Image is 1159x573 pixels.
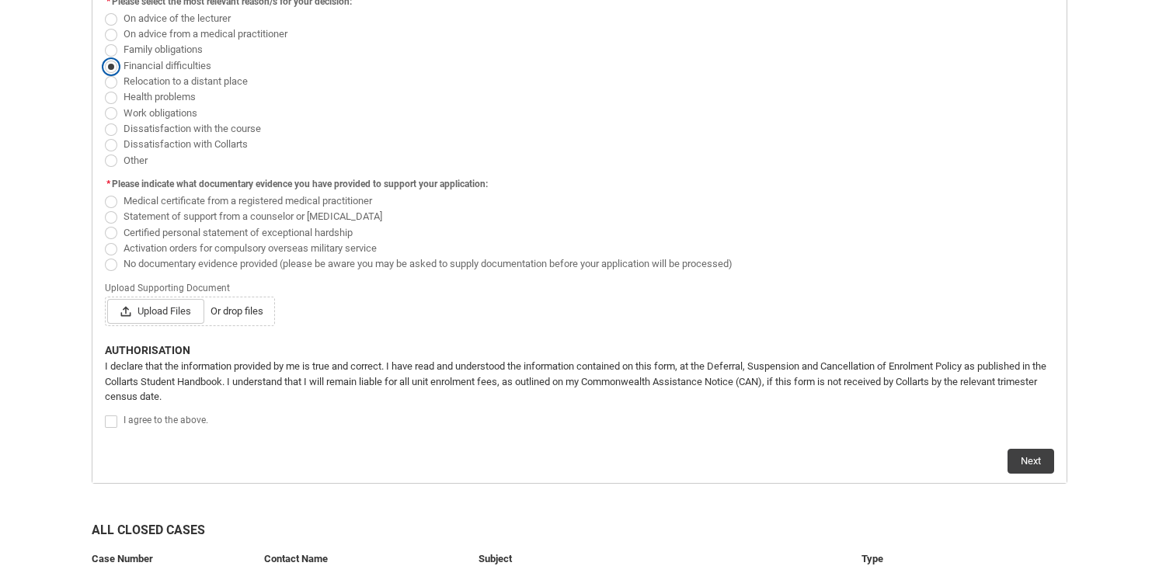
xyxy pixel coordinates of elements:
span: I agree to the above. [124,415,208,425]
span: Work obligations [124,107,197,119]
span: Health problems [124,91,196,102]
span: No documentary evidence provided (please be aware you may be asked to supply documentation before... [124,258,733,269]
h2: All Closed Cases [92,521,1067,545]
span: Medical certificate from a registered medical practitioner [124,195,372,207]
span: On advice of the lecturer [124,12,231,24]
span: Or drop files [211,304,263,319]
span: Activation orders for compulsory overseas military service [124,242,377,254]
span: Relocation to a distant place [124,75,248,87]
button: Next [1008,449,1054,474]
span: Please indicate what documentary evidence you have provided to support your application: [112,179,488,189]
span: Upload Supporting Document [105,278,236,295]
span: Other [124,155,148,166]
span: Dissatisfaction with the course [124,123,261,134]
span: Family obligations [124,43,203,55]
span: Statement of support from a counselor or [MEDICAL_DATA] [124,210,382,222]
span: Upload Files [107,299,204,324]
p: I declare that the information provided by me is true and correct. I have read and understood the... [105,359,1054,405]
b: AUTHORISATION [105,344,190,356]
span: Financial difficulties [124,60,211,71]
span: Certified personal statement of exceptional hardship [124,227,353,238]
span: Dissatisfaction with Collarts [124,138,248,150]
span: On advice from a medical practitioner [124,28,287,40]
abbr: required [106,179,110,189]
